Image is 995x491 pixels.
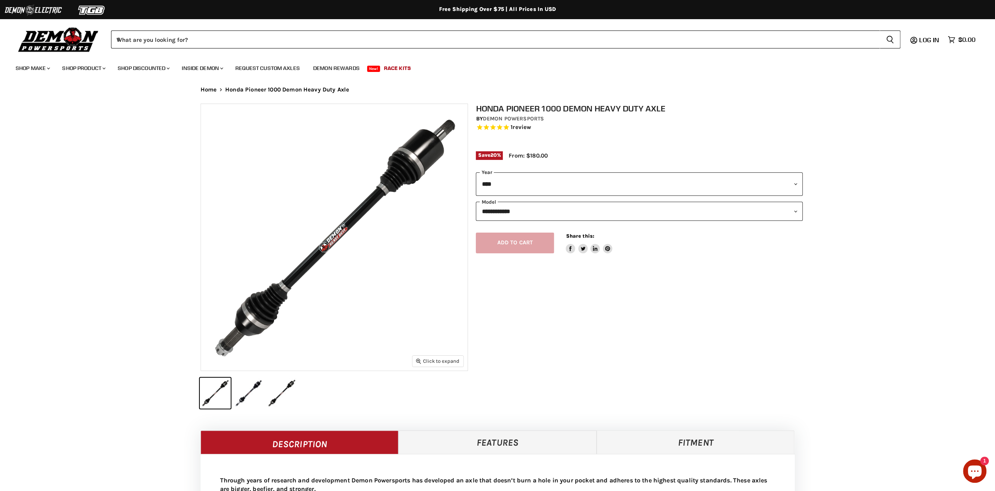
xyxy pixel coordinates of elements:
[513,124,531,131] span: review
[597,430,795,454] a: Fitment
[476,124,803,132] span: Rated 5.0 out of 5 stars 1 reviews
[16,25,101,53] img: Demon Powersports
[958,36,975,43] span: $0.00
[200,378,231,409] button: IMAGE thumbnail
[476,202,803,221] select: modal-name
[476,172,803,196] select: year
[919,36,939,44] span: Log in
[56,60,110,76] a: Shop Product
[416,358,459,364] span: Click to expand
[412,356,463,366] button: Click to expand
[111,30,880,48] input: When autocomplete results are available use up and down arrows to review and enter to select
[566,233,594,239] span: Share this:
[367,66,380,72] span: New!
[476,104,803,113] h1: Honda Pioneer 1000 Demon Heavy Duty Axle
[509,152,547,159] span: From: $180.00
[483,115,544,122] a: Demon Powersports
[201,104,468,371] img: IMAGE
[10,60,55,76] a: Shop Make
[490,152,497,158] span: 20
[398,430,597,454] a: Features
[476,115,803,123] div: by
[880,30,900,48] button: Search
[112,60,174,76] a: Shop Discounted
[378,60,417,76] a: Race Kits
[233,378,264,409] button: IMAGE thumbnail
[511,124,531,131] span: 1 reviews
[476,151,503,160] span: Save %
[916,36,944,43] a: Log in
[201,430,399,454] a: Description
[266,378,297,409] button: IMAGE thumbnail
[201,86,217,93] a: Home
[176,60,228,76] a: Inside Demon
[307,60,366,76] a: Demon Rewards
[63,3,121,18] img: TGB Logo 2
[4,3,63,18] img: Demon Electric Logo 2
[185,6,810,13] div: Free Shipping Over $75 | All Prices In USD
[229,60,306,76] a: Request Custom Axles
[10,57,973,76] ul: Main menu
[111,30,900,48] form: Product
[225,86,349,93] span: Honda Pioneer 1000 Demon Heavy Duty Axle
[944,34,979,45] a: $0.00
[961,459,989,485] inbox-online-store-chat: Shopify online store chat
[566,233,612,253] aside: Share this:
[185,86,810,93] nav: Breadcrumbs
